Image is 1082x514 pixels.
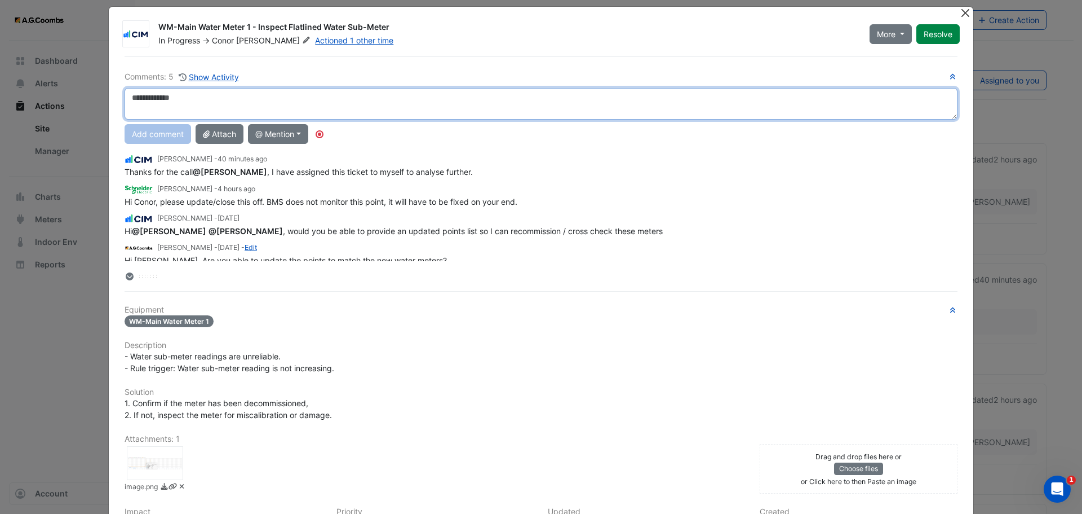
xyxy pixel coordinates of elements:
[125,305,957,315] h6: Equipment
[1067,476,1076,485] span: 1
[218,243,240,252] span: 2025-08-05 11:18:31
[834,463,883,475] button: Choose files
[125,341,957,350] h6: Description
[123,29,149,40] img: CIM
[125,482,158,494] small: image.png
[125,352,334,373] span: - Water sub-meter readings are unreliable. - Rule trigger: Water sub-meter reading is not increas...
[314,129,325,139] div: Tooltip anchor
[157,213,240,223] small: [PERSON_NAME] -
[125,153,153,166] img: CIM
[125,388,957,397] h6: Solution
[236,35,313,46] span: [PERSON_NAME]
[1044,476,1071,503] iframe: Intercom live chat
[157,154,267,164] small: [PERSON_NAME] -
[245,243,257,252] a: Edit
[125,398,332,420] span: 1. Confirm if the meter has been decommissioned, 2. If not, inspect the meter for miscalibration ...
[959,7,971,19] button: Close
[157,184,255,194] small: [PERSON_NAME] -
[125,197,517,207] span: Hi Conor, please update/close this off. BMS does not monitor this point, it will have to be fixed...
[248,124,308,144] button: @ Mention
[125,213,153,225] img: CIM
[158,21,856,35] div: WM-Main Water Meter 1 - Inspect Flatlined Water Sub-Meter
[178,71,240,84] button: Show Activity
[125,256,447,265] span: Hi [PERSON_NAME], Are you able to update the points to match the new water meters?
[218,214,240,222] span: 2025-08-05 15:45:08
[178,482,186,494] a: Delete
[125,434,957,444] h6: Attachments: 1
[196,124,243,144] button: Attach
[168,482,177,494] a: Copy link to clipboard
[158,36,200,45] span: In Progress
[209,226,283,236] span: claudio.campos@se.com [Schneider Electric]
[125,242,153,254] img: AG Coombs
[193,167,267,177] span: claudio.campos@se.com [Schneider Electric]
[125,71,240,84] div: Comments: 5
[127,446,183,480] div: image.png
[218,184,255,193] span: 2025-08-25 08:48:48
[160,482,168,494] a: Download
[125,183,153,195] img: Schneider Electric
[877,28,895,40] span: More
[815,453,902,461] small: Drag and drop files here or
[801,477,916,486] small: or Click here to then Paste an image
[870,24,912,44] button: More
[125,273,135,280] fa-layers: More
[157,243,257,253] small: [PERSON_NAME] - -
[212,36,234,45] span: Conor
[315,36,393,45] a: Actioned 1 other time
[202,36,210,45] span: ->
[916,24,960,44] button: Resolve
[125,315,214,327] span: WM-Main Water Meter 1
[125,167,473,177] span: Thanks for the call , I have assigned this ticket to myself to analyse further.
[132,226,206,236] span: bsadler@agcoombs.com.au [AG Coombs]
[125,226,663,236] span: Hi , would you be able to provide an updated points list so I can recommission / cross check thes...
[218,155,267,163] span: 2025-08-25 12:24:02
